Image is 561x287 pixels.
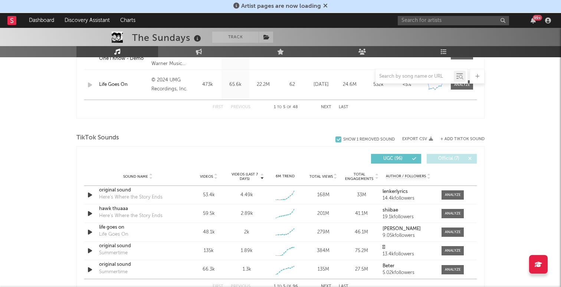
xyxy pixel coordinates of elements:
[383,245,434,250] a: 𓇼
[533,15,542,20] div: 99 +
[99,242,177,250] a: original sound
[383,226,434,232] a: [PERSON_NAME]
[241,3,321,9] span: Artist pages are now loading
[383,264,394,268] strong: Beter
[394,81,419,88] div: <5%
[223,81,247,88] div: 65.6k
[132,32,203,44] div: The Sundays
[99,261,177,268] a: original sound
[321,105,331,109] button: Next
[99,81,148,88] a: Life Goes On
[213,105,223,109] button: First
[268,174,302,179] div: 6M Trend
[231,105,250,109] button: Previous
[99,194,163,201] div: Here's Where the Story Ends
[287,106,291,109] span: of
[115,13,141,28] a: Charts
[343,137,395,142] div: Show 1 Removed Sound
[371,154,421,164] button: UGC(96)
[344,229,379,236] div: 46.1M
[383,264,434,269] a: Beter
[306,266,341,273] div: 135M
[306,247,341,255] div: 384M
[366,81,391,88] div: 532k
[344,172,374,181] span: Total Engagements
[99,231,128,238] div: Life Goes On
[99,205,177,213] a: hawk thuaaa
[244,229,249,236] div: 2k
[99,224,177,231] a: life goes on
[99,212,163,220] div: Here's Where the Story Ends
[277,106,282,109] span: to
[433,137,485,141] button: + Add TikTok Sound
[383,208,398,213] strong: shiibae
[427,154,477,164] button: Official(7)
[191,191,226,199] div: 53.4k
[241,210,253,217] div: 2.89k
[383,270,434,275] div: 5.02k followers
[306,191,341,199] div: 168M
[306,229,341,236] div: 279M
[123,174,148,179] span: Sound Name
[99,268,128,276] div: Summertime
[531,17,536,23] button: 99+
[151,76,192,94] div: © 2024 UMG Recordings, Inc.
[398,16,509,25] input: Search for artists
[191,247,226,255] div: 135k
[344,247,379,255] div: 75.2M
[309,81,334,88] div: [DATE]
[212,32,259,43] button: Track
[383,189,408,194] strong: lenkerlyrics
[230,172,260,181] span: Videos (last 7 days)
[386,174,426,179] span: Author / Followers
[344,210,379,217] div: 41.1M
[432,157,466,161] span: Official ( 7 )
[191,266,226,273] div: 66.3k
[265,103,306,112] div: 1 5 48
[240,191,253,199] div: 4.49k
[344,266,379,273] div: 27.5M
[383,233,434,238] div: 9.05k followers
[440,137,485,141] button: + Add TikTok Sound
[383,245,385,250] strong: 𓇼
[309,174,333,179] span: Total Views
[24,13,59,28] a: Dashboard
[76,133,119,142] span: TikTok Sounds
[383,226,421,231] strong: [PERSON_NAME]
[191,210,226,217] div: 59.5k
[200,174,213,179] span: Videos
[376,157,410,161] span: UGC ( 96 )
[402,137,433,141] button: Export CSV
[243,266,251,273] div: 1.3k
[375,74,454,80] input: Search by song name or URL
[383,189,434,194] a: lenkerlyrics
[241,247,253,255] div: 1.89k
[306,210,341,217] div: 201M
[344,191,379,199] div: 33M
[191,229,226,236] div: 48.1k
[383,196,434,201] div: 14.4k followers
[383,215,434,220] div: 19.1k followers
[339,105,348,109] button: Last
[99,249,128,257] div: Summertime
[279,81,305,88] div: 62
[323,3,328,9] span: Dismiss
[383,208,434,213] a: shiibae
[59,13,115,28] a: Discovery Assistant
[196,81,220,88] div: 473k
[383,252,434,257] div: 13.4k followers
[337,81,362,88] div: 24.6M
[251,81,275,88] div: 22.2M
[99,187,177,194] a: original sound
